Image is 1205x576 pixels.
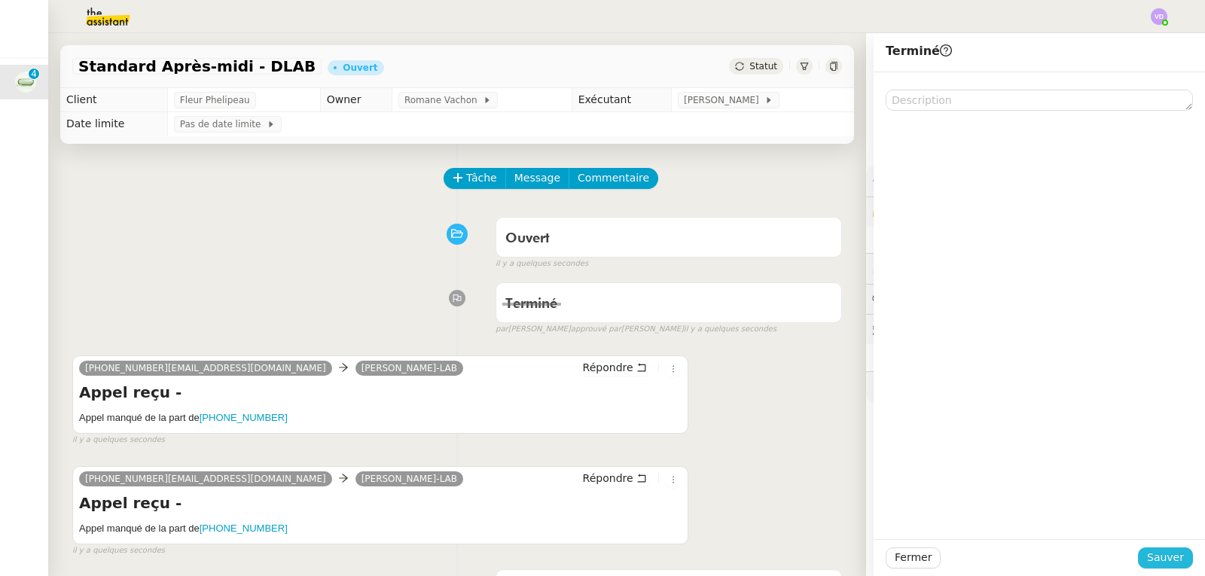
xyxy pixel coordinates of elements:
span: Fleur Phelipeau [180,93,250,108]
span: 🔐 [872,203,970,221]
span: il y a quelques secondes [496,258,588,270]
span: Pas de date limite [180,117,267,132]
span: [PHONE_NUMBER][EMAIL_ADDRESS][DOMAIN_NAME] [85,474,326,484]
a: [PERSON_NAME]-LAB [355,361,463,375]
h4: Appel reçu - [79,382,682,403]
div: 🕵️Autres demandes en cours 2 [866,315,1205,344]
span: Répondre [583,471,633,486]
button: Répondre [578,359,652,376]
p: 4 [31,69,37,82]
a: [PERSON_NAME]-LAB [355,472,463,486]
button: Commentaire [569,168,658,189]
span: Statut [749,61,777,72]
span: ⏲️ [872,262,987,274]
h5: Appel manqué de la part de [79,410,682,425]
span: Commentaire [578,169,649,187]
span: il y a quelques secondes [684,323,776,336]
span: Message [514,169,560,187]
span: par [496,323,508,336]
button: Message [505,168,569,189]
img: 7f9b6497-4ade-4d5b-ae17-2cbe23708554 [15,72,36,93]
span: il y a quelques secondes [72,434,165,446]
nz-badge-sup: 4 [29,69,39,79]
div: 💬Commentaires [866,285,1205,314]
td: Exécutant [572,88,671,112]
button: Sauver [1138,547,1193,568]
button: Tâche [444,168,506,189]
span: 💬 [872,293,969,305]
span: il y a quelques secondes [72,544,165,557]
td: Owner [320,88,392,112]
span: Répondre [583,360,633,375]
span: Terminé [886,44,952,58]
div: 🔐Données client [866,197,1205,227]
button: Fermer [886,547,941,568]
span: [PERSON_NAME] [684,93,764,108]
h4: Appel reçu - [79,492,682,514]
img: svg [1151,8,1167,25]
span: Fermer [895,549,932,566]
a: [PHONE_NUMBER] [200,523,288,534]
span: Romane Vachon [404,93,483,108]
span: Terminé [505,297,557,311]
button: Répondre [578,470,652,486]
span: [PHONE_NUMBER][EMAIL_ADDRESS][DOMAIN_NAME] [85,363,326,373]
div: ⚙️Procédures [866,166,1205,196]
span: 🕵️ [872,323,1060,335]
span: Sauver [1147,549,1184,566]
div: ⏲️Tâches 286:30 [866,254,1205,283]
span: Ouvert [505,232,550,245]
a: [PHONE_NUMBER] [200,412,288,423]
div: 🧴Autres [866,372,1205,401]
td: Date limite [60,112,167,136]
td: Client [60,88,167,112]
span: approuvé par [571,323,621,336]
span: Standard Après-midi - DLAB [78,59,316,74]
span: ⚙️ [872,172,950,190]
h5: Appel manqué de la part de [79,521,682,536]
span: 🧴 [872,380,919,392]
span: Tâche [466,169,497,187]
small: [PERSON_NAME] [PERSON_NAME] [496,323,776,336]
div: Ouvert [343,63,377,72]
